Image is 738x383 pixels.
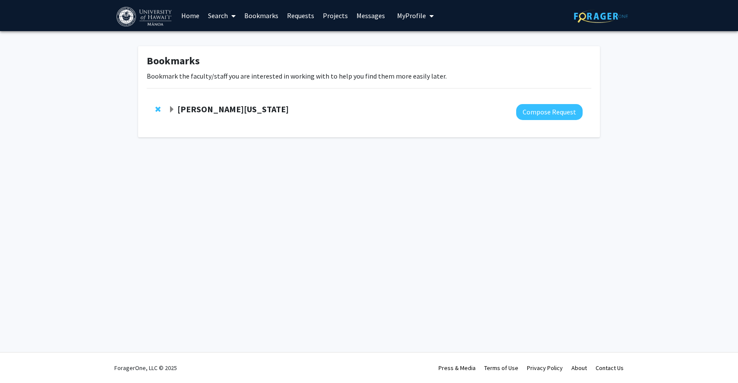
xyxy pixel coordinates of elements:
button: Compose Request to Peter Washington [516,104,583,120]
iframe: Chat [6,344,37,377]
strong: [PERSON_NAME][US_STATE] [177,104,289,114]
a: Search [204,0,240,31]
a: Messages [352,0,389,31]
a: Terms of Use [484,364,518,372]
span: Remove Peter Washington from bookmarks [155,106,161,113]
a: Bookmarks [240,0,283,31]
a: Home [177,0,204,31]
img: University of Hawaiʻi at Mānoa Logo [117,7,173,26]
a: Contact Us [596,364,624,372]
a: About [571,364,587,372]
div: ForagerOne, LLC © 2025 [114,353,177,383]
a: Privacy Policy [527,364,563,372]
span: My Profile [397,11,426,20]
a: Requests [283,0,319,31]
span: Expand Peter Washington Bookmark [168,106,175,113]
img: ForagerOne Logo [574,9,628,23]
a: Projects [319,0,352,31]
h1: Bookmarks [147,55,591,67]
p: Bookmark the faculty/staff you are interested in working with to help you find them more easily l... [147,71,591,81]
a: Press & Media [438,364,476,372]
